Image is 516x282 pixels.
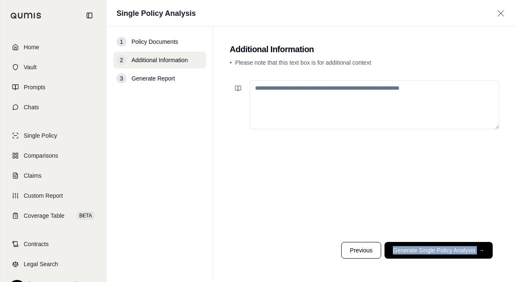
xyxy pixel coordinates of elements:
[117,73,127,83] div: 3
[5,78,101,96] a: Prompts
[5,186,101,205] a: Custom Report
[5,38,101,56] a: Home
[230,59,232,66] span: •
[5,235,101,253] a: Contracts
[5,126,101,145] a: Single Policy
[24,240,49,248] span: Contracts
[117,37,127,47] div: 1
[230,43,499,55] h2: Additional Information
[131,38,178,46] span: Policy Documents
[5,166,101,185] a: Claims
[24,43,39,51] span: Home
[24,131,57,140] span: Single Policy
[131,74,175,83] span: Generate Report
[385,242,493,259] button: Generate Single Policy Analysis→
[24,191,63,200] span: Custom Report
[24,171,42,180] span: Claims
[10,13,42,19] img: Qumis Logo
[235,59,371,66] span: Please note that this text box is for additional context
[24,151,58,160] span: Comparisons
[24,103,39,111] span: Chats
[5,58,101,76] a: Vault
[479,246,484,254] span: →
[5,255,101,273] a: Legal Search
[131,56,188,64] span: Additional Information
[24,83,45,91] span: Prompts
[117,8,196,19] h1: Single Policy Analysis
[117,55,127,65] div: 2
[83,9,96,22] button: Collapse sidebar
[5,98,101,116] a: Chats
[5,206,101,225] a: Coverage TableBETA
[24,260,58,268] span: Legal Search
[341,242,381,259] button: Previous
[77,211,94,220] span: BETA
[5,146,101,165] a: Comparisons
[24,211,64,220] span: Coverage Table
[24,63,37,71] span: Vault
